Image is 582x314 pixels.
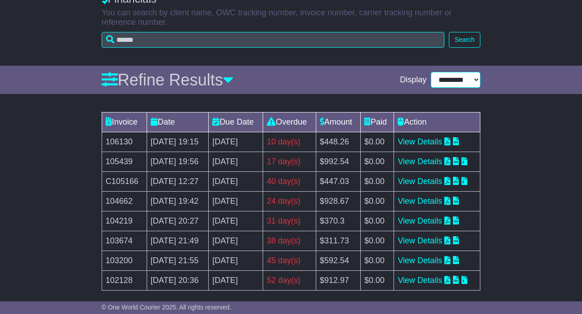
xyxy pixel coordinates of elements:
[209,211,263,231] td: [DATE]
[360,211,394,231] td: $0.00
[267,195,312,207] div: 24 day(s)
[267,215,312,227] div: 31 day(s)
[209,251,263,271] td: [DATE]
[209,152,263,172] td: [DATE]
[360,172,394,192] td: $0.00
[360,192,394,211] td: $0.00
[267,235,312,247] div: 38 day(s)
[449,32,480,48] button: Search
[360,132,394,152] td: $0.00
[147,271,208,291] td: [DATE] 20:36
[267,175,312,188] div: 40 day(s)
[102,132,147,152] td: 106130
[398,197,442,206] a: View Details
[102,8,481,27] p: You can search by client name, OWC tracking number, invoice number, carrier tracking number or re...
[102,231,147,251] td: 103674
[263,112,316,132] td: Overdue
[209,231,263,251] td: [DATE]
[102,71,233,89] a: Refine Results
[360,152,394,172] td: $0.00
[147,132,208,152] td: [DATE] 19:15
[147,112,208,132] td: Date
[360,112,394,132] td: Paid
[316,172,361,192] td: $447.03
[102,211,147,231] td: 104219
[267,255,312,267] div: 45 day(s)
[209,192,263,211] td: [DATE]
[316,132,361,152] td: $448.26
[102,304,232,311] span: © One World Courier 2025. All rights reserved.
[360,251,394,271] td: $0.00
[209,271,263,291] td: [DATE]
[360,231,394,251] td: $0.00
[267,136,312,148] div: 10 day(s)
[147,192,208,211] td: [DATE] 19:42
[394,112,480,132] td: Action
[147,172,208,192] td: [DATE] 12:27
[398,276,442,285] a: View Details
[102,112,147,132] td: Invoice
[209,132,263,152] td: [DATE]
[102,192,147,211] td: 104662
[209,172,263,192] td: [DATE]
[102,152,147,172] td: 105439
[398,157,442,166] a: View Details
[209,112,263,132] td: Due Date
[267,156,312,168] div: 17 day(s)
[316,211,361,231] td: $370.3
[316,271,361,291] td: $912.97
[147,251,208,271] td: [DATE] 21:55
[147,152,208,172] td: [DATE] 19:56
[398,177,442,186] a: View Details
[400,75,426,85] span: Display
[147,231,208,251] td: [DATE] 21:49
[316,231,361,251] td: $311.73
[102,251,147,271] td: 103200
[267,274,312,287] div: 52 day(s)
[398,137,442,146] a: View Details
[316,192,361,211] td: $928.67
[398,256,442,265] a: View Details
[147,211,208,231] td: [DATE] 20:27
[102,172,147,192] td: C105166
[360,271,394,291] td: $0.00
[316,112,361,132] td: Amount
[316,152,361,172] td: $992.54
[316,251,361,271] td: $592.54
[102,271,147,291] td: 102128
[398,216,442,225] a: View Details
[398,236,442,245] a: View Details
